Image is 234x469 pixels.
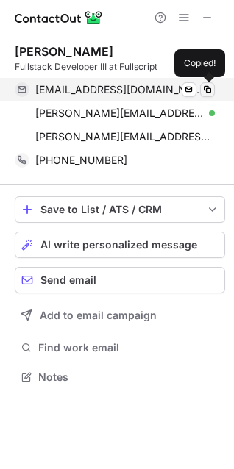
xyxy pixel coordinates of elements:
[15,337,225,358] button: Find work email
[35,130,215,143] span: [PERSON_NAME][EMAIL_ADDRESS][PERSON_NAME][DOMAIN_NAME]
[15,232,225,258] button: AI write personalized message
[15,367,225,387] button: Notes
[40,274,96,286] span: Send email
[40,204,199,215] div: Save to List / ATS / CRM
[15,302,225,329] button: Add to email campaign
[15,44,113,59] div: [PERSON_NAME]
[35,107,204,120] span: [PERSON_NAME][EMAIL_ADDRESS][DOMAIN_NAME]
[15,267,225,293] button: Send email
[15,9,103,26] img: ContactOut v5.3.10
[15,196,225,223] button: save-profile-one-click
[40,239,197,251] span: AI write personalized message
[40,309,157,321] span: Add to email campaign
[38,370,219,384] span: Notes
[35,83,204,96] span: [EMAIL_ADDRESS][DOMAIN_NAME]
[15,60,225,74] div: Fullstack Developer III at Fullscript
[38,341,219,354] span: Find work email
[35,154,127,167] span: [PHONE_NUMBER]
